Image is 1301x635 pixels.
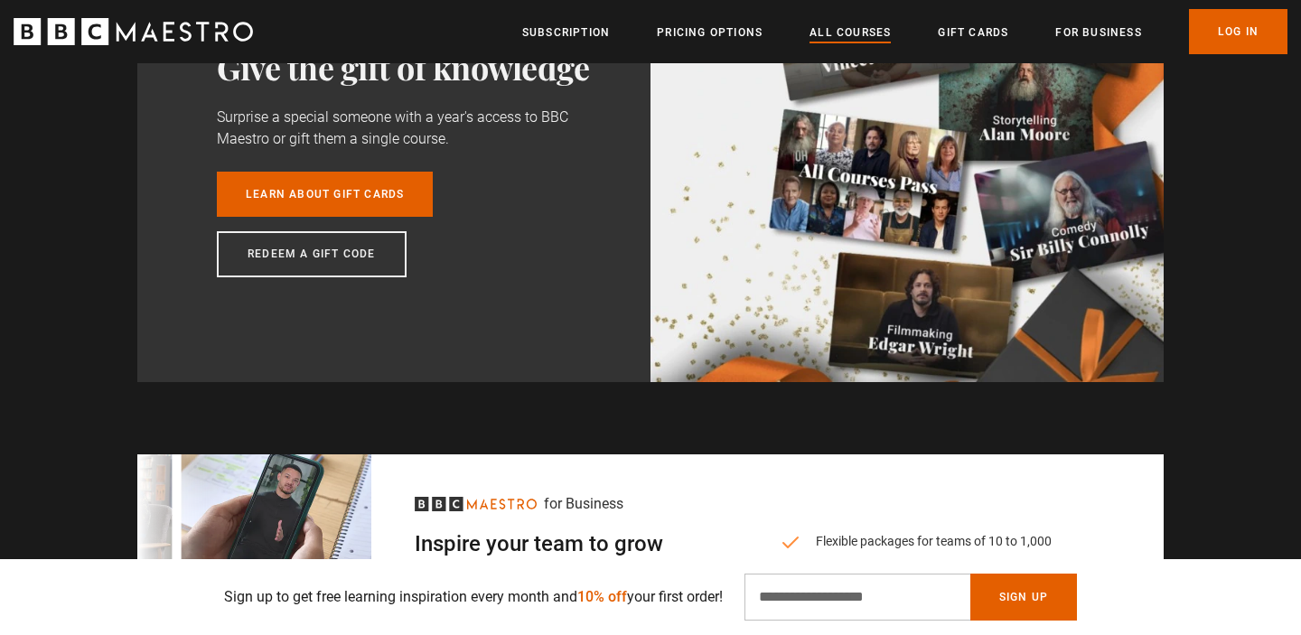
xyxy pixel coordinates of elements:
[522,9,1287,54] nav: Primary
[415,497,537,511] svg: BBC Maestro
[970,574,1077,621] button: Sign Up
[224,586,723,608] p: Sign up to get free learning inspiration every month and your first order!
[577,588,627,605] span: 10% off
[217,107,589,150] p: Surprise a special someone with a year's access to BBC Maestro or gift them a single course.
[217,49,589,85] h3: Give the gift of knowledge
[780,532,1091,551] li: Flexible packages for teams of 10 to 1,000
[544,493,623,515] p: for Business
[810,23,891,42] a: All Courses
[1055,23,1141,42] a: For business
[1189,9,1287,54] a: Log In
[14,18,253,45] svg: BBC Maestro
[217,172,433,217] a: Learn about gift cards
[657,23,763,42] a: Pricing Options
[522,23,610,42] a: Subscription
[938,23,1008,42] a: Gift Cards
[415,529,707,587] h2: Inspire your team to grow with BBC Maestro
[217,231,407,277] a: Redeem a gift code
